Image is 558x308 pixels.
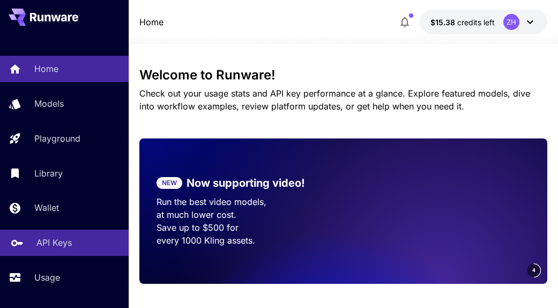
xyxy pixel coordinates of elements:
p: Home [34,62,58,75]
button: $15.37922ZH [420,10,547,34]
p: Models [34,97,64,110]
p: Playground [34,132,80,145]
p: Wallet [34,201,59,214]
p: Usage [34,271,60,284]
p: Now supporting video! [187,175,305,191]
a: Home [139,16,163,28]
p: NEW [162,178,177,188]
span: Check out your usage stats and API key performance at a glance. Explore featured models, dive int... [139,88,530,112]
div: $15.37922 [430,17,495,28]
p: Run the best video models, at much lower cost. [157,195,326,221]
span: credits left [457,18,495,27]
p: API Keys [36,236,72,249]
h3: Welcome to Runware! [139,68,547,83]
p: Library [34,167,63,180]
p: Save up to $500 for every 1000 Kling assets. [157,221,326,247]
div: ZH [503,14,519,30]
span: 4 [532,266,535,274]
nav: breadcrumb [139,16,163,28]
span: $15.38 [430,18,457,27]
